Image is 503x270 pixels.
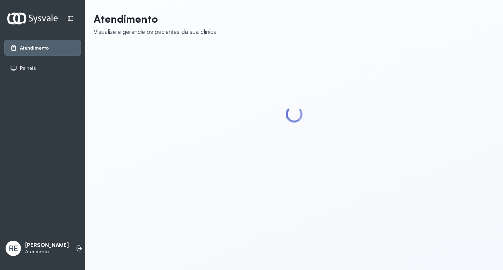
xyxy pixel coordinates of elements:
div: Visualize e gerencie os pacientes da sua clínica [94,28,217,35]
a: Atendimento [10,44,75,51]
p: Atendente [25,249,69,255]
span: RE [9,244,18,253]
span: Atendimento [20,45,49,51]
p: Atendimento [94,13,217,25]
img: Logotipo do estabelecimento [7,13,58,24]
p: [PERSON_NAME] [25,242,69,249]
span: Painéis [20,65,36,71]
